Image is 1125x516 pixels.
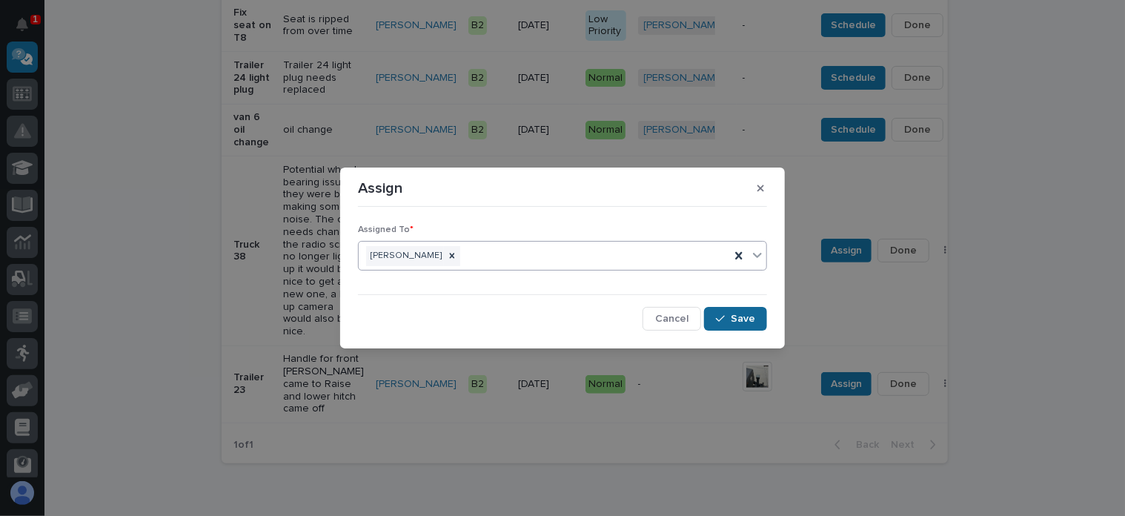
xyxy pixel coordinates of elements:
[358,179,402,197] p: Assign
[731,312,755,325] span: Save
[643,307,701,331] button: Cancel
[358,225,414,234] span: Assigned To
[655,312,688,325] span: Cancel
[366,246,444,266] div: [PERSON_NAME]
[704,307,767,331] button: Save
